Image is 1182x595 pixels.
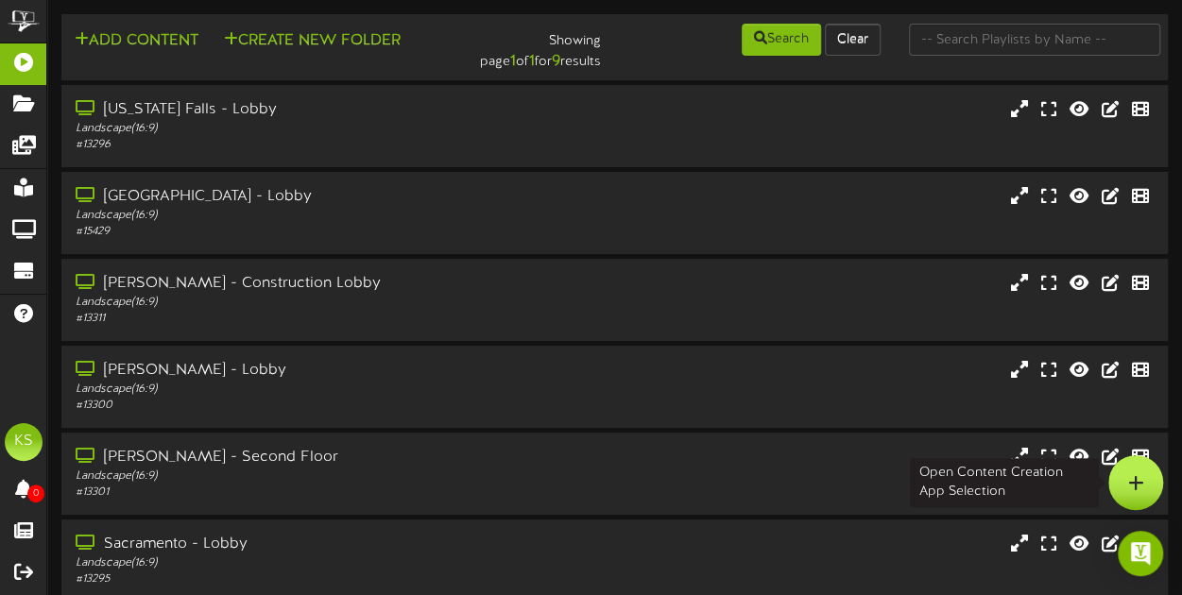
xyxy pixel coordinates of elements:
[218,29,406,53] button: Create New Folder
[76,295,508,311] div: Landscape ( 16:9 )
[76,447,508,468] div: [PERSON_NAME] - Second Floor
[552,53,560,70] strong: 9
[76,208,508,224] div: Landscape ( 16:9 )
[76,534,508,555] div: Sacramento - Lobby
[76,382,508,398] div: Landscape ( 16:9 )
[825,24,881,56] button: Clear
[510,53,516,70] strong: 1
[742,24,821,56] button: Search
[69,29,204,53] button: Add Content
[76,398,508,414] div: # 13300
[909,24,1160,56] input: -- Search Playlists by Name --
[529,53,535,70] strong: 1
[76,121,508,137] div: Landscape ( 16:9 )
[76,484,508,501] div: # 13301
[76,273,508,295] div: [PERSON_NAME] - Construction Lobby
[76,555,508,571] div: Landscape ( 16:9 )
[76,311,508,327] div: # 13311
[76,571,508,587] div: # 13295
[76,360,508,382] div: [PERSON_NAME] - Lobby
[76,186,508,208] div: [GEOGRAPHIC_DATA] - Lobby
[5,423,43,461] div: KS
[428,22,615,73] div: Showing page of for results
[1118,531,1163,576] div: Open Intercom Messenger
[27,484,44,502] span: 0
[76,99,508,121] div: [US_STATE] Falls - Lobby
[76,224,508,240] div: # 15429
[76,137,508,153] div: # 13296
[76,468,508,484] div: Landscape ( 16:9 )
